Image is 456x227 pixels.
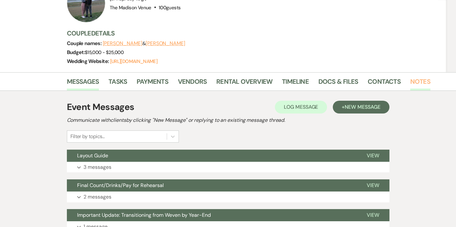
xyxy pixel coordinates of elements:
span: The Madison Venue [110,4,151,11]
div: Filter by topics... [70,133,105,140]
p: 3 messages [84,163,111,171]
button: Log Message [275,101,327,113]
a: Timeline [282,76,309,90]
span: View [367,152,379,159]
button: View [356,209,389,221]
button: Final Count/Drinks/Pay for Rehearsal [67,179,356,192]
button: [PERSON_NAME] [146,41,185,46]
span: Budget: [67,49,85,56]
h2: Communicate with clients by clicking "New Message" or replying to an existing message thread. [67,116,389,124]
button: +New Message [333,101,389,113]
span: 100 guests [159,4,180,11]
button: Layout Guide [67,150,356,162]
span: Couple names: [67,40,103,47]
span: Important Update: Transitioning from Weven by Year-End [77,212,211,218]
span: Layout Guide [77,152,108,159]
span: New Message [345,104,380,110]
button: Important Update: Transitioning from Weven by Year-End [67,209,356,221]
span: View [367,212,379,218]
button: 3 messages [67,162,389,173]
button: 2 messages [67,192,389,202]
button: View [356,150,389,162]
a: [URL][DOMAIN_NAME] [110,58,157,65]
a: Rental Overview [216,76,272,90]
a: Notes [410,76,430,90]
a: Messages [67,76,99,90]
h1: Event Messages [67,100,134,114]
span: Final Count/Drinks/Pay for Rehearsal [77,182,164,189]
a: Payments [137,76,168,90]
span: & [103,40,185,47]
span: View [367,182,379,189]
h3: Couple Details [67,29,425,38]
span: Wedding Website: [67,58,110,65]
p: 2 messages [84,193,111,201]
button: [PERSON_NAME] [103,41,142,46]
a: Vendors [178,76,207,90]
a: Docs & Files [318,76,358,90]
a: Tasks [108,76,127,90]
button: View [356,179,389,192]
a: Contacts [368,76,401,90]
span: Log Message [284,104,318,110]
span: $15,000 - $25,000 [85,49,124,56]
